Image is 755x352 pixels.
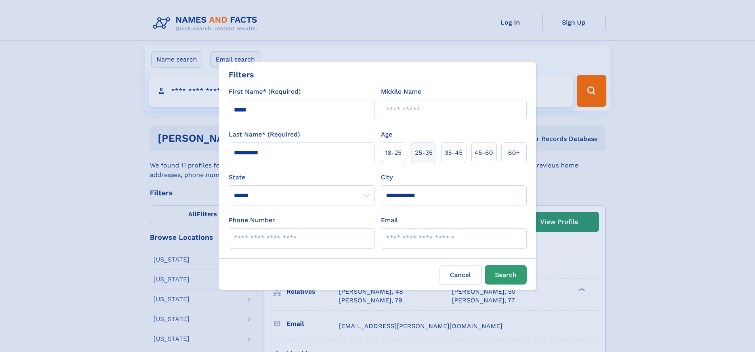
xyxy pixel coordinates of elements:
label: Last Name* (Required) [229,130,300,139]
label: First Name* (Required) [229,87,301,96]
label: Email [381,215,398,225]
span: 18‑25 [385,148,401,158]
div: Filters [229,69,254,81]
button: Search [485,265,527,285]
span: 60+ [508,148,520,158]
span: 25‑35 [415,148,432,158]
label: State [229,173,375,182]
span: 35‑45 [445,148,463,158]
label: City [381,173,393,182]
label: Middle Name [381,87,421,96]
label: Age [381,130,392,139]
label: Phone Number [229,215,275,225]
label: Cancel [440,265,482,285]
span: 45‑60 [474,148,493,158]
